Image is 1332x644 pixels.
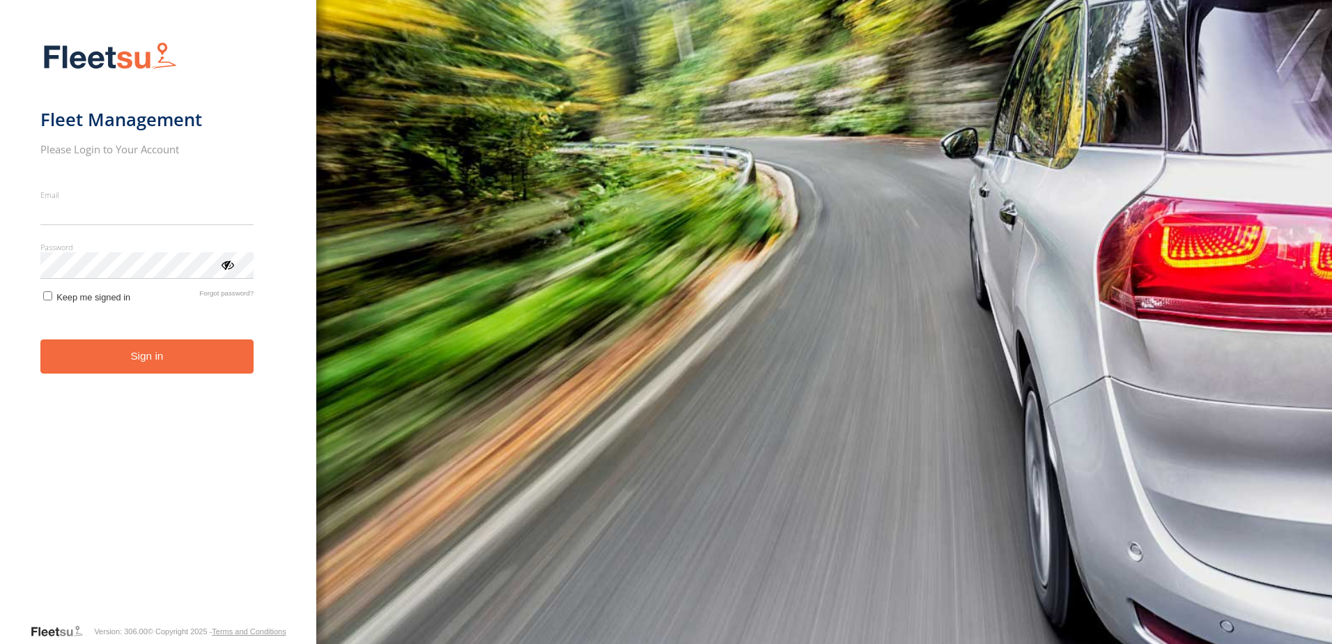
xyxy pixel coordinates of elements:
[40,33,277,623] form: main
[43,291,52,300] input: Keep me signed in
[40,39,180,75] img: Fleetsu
[212,627,286,636] a: Terms and Conditions
[30,624,94,638] a: Visit our Website
[40,142,254,156] h2: Please Login to Your Account
[56,292,130,302] span: Keep me signed in
[40,190,254,200] label: Email
[40,242,254,252] label: Password
[40,339,254,374] button: Sign in
[40,108,254,131] h1: Fleet Management
[148,627,286,636] div: © Copyright 2025 -
[199,289,254,302] a: Forgot password?
[220,257,234,271] div: ViewPassword
[94,627,147,636] div: Version: 306.00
